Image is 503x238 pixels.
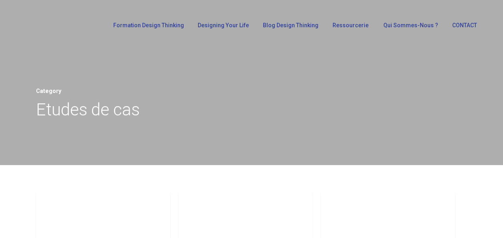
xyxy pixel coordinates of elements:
[113,22,184,28] span: Formation Design Thinking
[109,22,186,34] a: Formation Design Thinking
[333,22,369,28] span: Ressourcerie
[194,22,251,34] a: Designing Your Life
[263,22,319,28] span: Blog Design Thinking
[379,22,440,34] a: Qui sommes-nous ?
[329,22,371,34] a: Ressourcerie
[383,22,438,28] span: Qui sommes-nous ?
[36,97,467,122] h1: Etudes de cas
[186,200,239,209] a: Etudes de cas
[198,22,249,28] span: Designing Your Life
[329,200,381,209] a: Etudes de cas
[452,22,477,28] span: CONTACT
[44,200,96,209] a: Etudes de cas
[448,22,480,34] a: CONTACT
[36,88,61,95] span: Category
[259,22,321,34] a: Blog Design Thinking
